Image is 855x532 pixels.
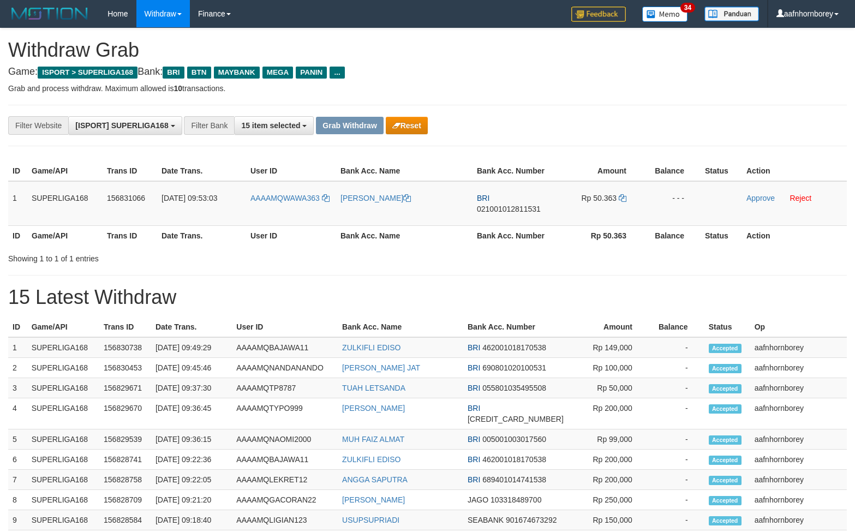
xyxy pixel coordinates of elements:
[643,161,701,181] th: Balance
[8,116,68,135] div: Filter Website
[568,317,649,337] th: Amount
[342,363,420,372] a: [PERSON_NAME] JAT
[151,337,232,358] td: [DATE] 09:49:29
[750,429,847,450] td: aafnhornborey
[342,516,399,524] a: USUPSUPRIADI
[482,343,546,352] span: Copy 462001018170538 to clipboard
[8,39,847,61] h1: Withdraw Grab
[8,225,27,246] th: ID
[151,490,232,510] td: [DATE] 09:21:20
[336,161,473,181] th: Bank Acc. Name
[163,67,184,79] span: BRI
[8,249,348,264] div: Showing 1 to 1 of 1 entries
[38,67,137,79] span: ISPORT > SUPERLIGA168
[704,7,759,21] img: panduan.png
[649,490,704,510] td: -
[99,317,151,337] th: Trans ID
[750,358,847,378] td: aafnhornborey
[151,450,232,470] td: [DATE] 09:22:36
[342,435,404,444] a: MUH FAIZ ALMAT
[568,337,649,358] td: Rp 149,000
[157,225,246,246] th: Date Trans.
[709,456,742,465] span: Accepted
[746,194,775,202] a: Approve
[27,161,103,181] th: Game/API
[241,121,300,130] span: 15 item selected
[27,378,99,398] td: SUPERLIGA168
[99,337,151,358] td: 156830738
[582,194,617,202] span: Rp 50.363
[468,384,480,392] span: BRI
[568,470,649,490] td: Rp 200,000
[473,161,555,181] th: Bank Acc. Number
[316,117,383,134] button: Grab Withdraw
[750,398,847,429] td: aafnhornborey
[27,470,99,490] td: SUPERLIGA168
[75,121,168,130] span: [ISPORT] SUPERLIGA168
[709,516,742,525] span: Accepted
[568,429,649,450] td: Rp 99,000
[184,116,234,135] div: Filter Bank
[8,161,27,181] th: ID
[649,337,704,358] td: -
[151,358,232,378] td: [DATE] 09:45:46
[649,450,704,470] td: -
[232,510,338,530] td: AAAAMQLIGIAN123
[27,510,99,530] td: SUPERLIGA168
[709,435,742,445] span: Accepted
[468,495,488,504] span: JAGO
[8,378,27,398] td: 3
[340,194,411,202] a: [PERSON_NAME]
[232,490,338,510] td: AAAAMQGACORAN22
[342,495,405,504] a: [PERSON_NAME]
[571,7,626,22] img: Feedback.jpg
[232,450,338,470] td: AAAAMQBAJAWA11
[151,317,232,337] th: Date Trans.
[151,470,232,490] td: [DATE] 09:22:05
[8,5,91,22] img: MOTION_logo.png
[491,495,541,504] span: Copy 103318489700 to clipboard
[709,404,742,414] span: Accepted
[342,343,400,352] a: ZULKIFLI EDISO
[473,225,555,246] th: Bank Acc. Number
[27,337,99,358] td: SUPERLIGA168
[214,67,260,79] span: MAYBANK
[234,116,314,135] button: 15 item selected
[709,496,742,505] span: Accepted
[482,363,546,372] span: Copy 690801020100531 to clipboard
[750,450,847,470] td: aafnhornborey
[482,384,546,392] span: Copy 055801035495508 to clipboard
[151,429,232,450] td: [DATE] 09:36:15
[99,470,151,490] td: 156828758
[8,358,27,378] td: 2
[742,225,847,246] th: Action
[99,450,151,470] td: 156828741
[750,510,847,530] td: aafnhornborey
[568,510,649,530] td: Rp 150,000
[27,225,103,246] th: Game/API
[704,317,750,337] th: Status
[463,317,568,337] th: Bank Acc. Number
[68,116,182,135] button: [ISPORT] SUPERLIGA168
[232,358,338,378] td: AAAAMQNANDANANDO
[642,7,688,22] img: Button%20Memo.svg
[568,398,649,429] td: Rp 200,000
[27,490,99,510] td: SUPERLIGA168
[790,194,811,202] a: Reject
[27,358,99,378] td: SUPERLIGA168
[8,398,27,429] td: 4
[568,358,649,378] td: Rp 100,000
[750,337,847,358] td: aafnhornborey
[468,415,564,423] span: Copy 675401000773501 to clipboard
[8,286,847,308] h1: 15 Latest Withdraw
[27,317,99,337] th: Game/API
[262,67,294,79] span: MEGA
[342,455,400,464] a: ZULKIFLI EDISO
[232,337,338,358] td: AAAAMQBAJAWA11
[99,510,151,530] td: 156828584
[750,490,847,510] td: aafnhornborey
[649,429,704,450] td: -
[336,225,473,246] th: Bank Acc. Name
[103,161,157,181] th: Trans ID
[649,378,704,398] td: -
